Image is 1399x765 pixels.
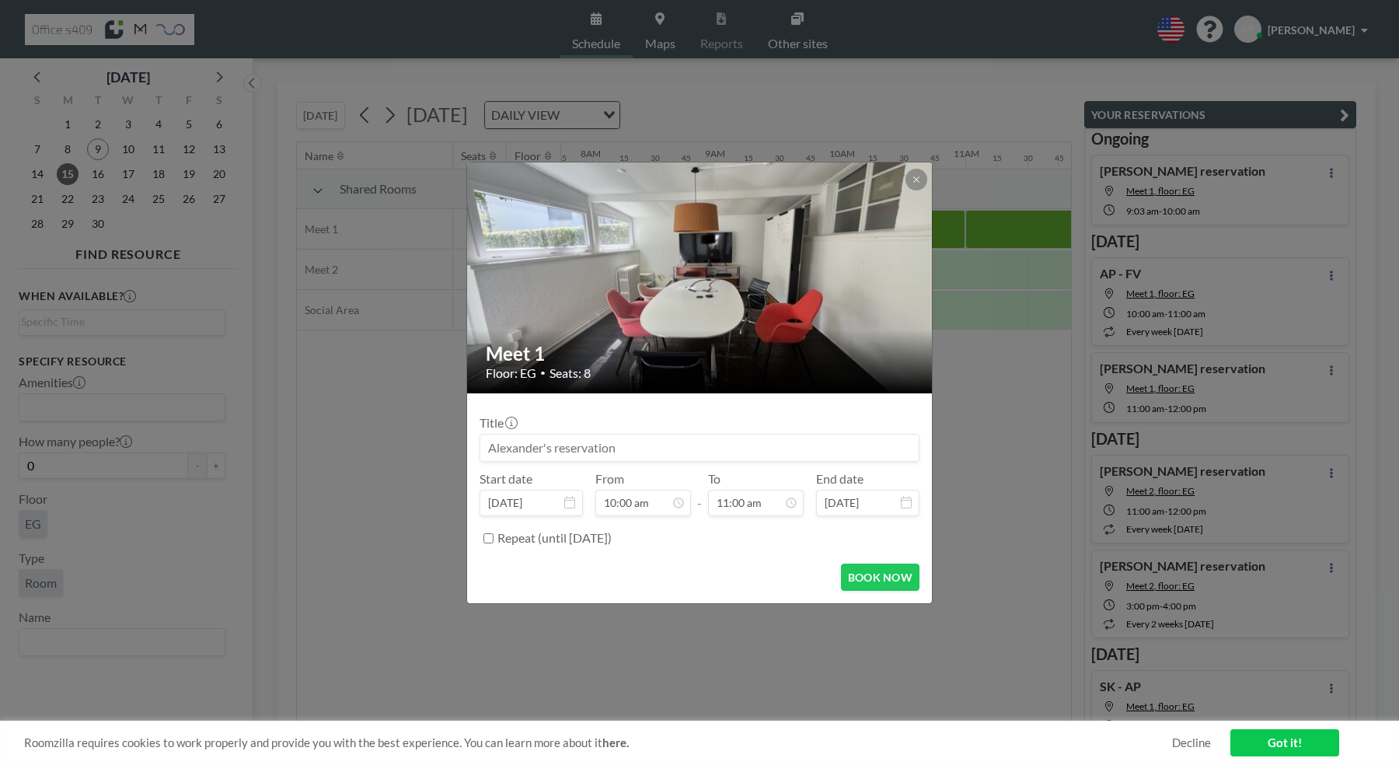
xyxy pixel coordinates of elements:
button: BOOK NOW [841,564,919,591]
a: here. [602,735,629,749]
span: Floor: EG [486,365,536,381]
span: - [697,477,702,511]
span: • [540,367,546,379]
label: Title [480,415,516,431]
label: Start date [480,471,532,487]
label: From [595,471,624,487]
span: Roomzilla requires cookies to work properly and provide you with the best experience. You can lea... [24,735,1172,750]
input: Alexander's reservation [480,435,919,461]
h2: Meet 1 [486,342,915,365]
img: 537.jpg [467,103,933,452]
label: Repeat (until [DATE]) [497,530,612,546]
span: Seats: 8 [549,365,591,381]
a: Got it! [1230,729,1339,756]
label: End date [816,471,863,487]
label: To [708,471,720,487]
a: Decline [1172,735,1211,750]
